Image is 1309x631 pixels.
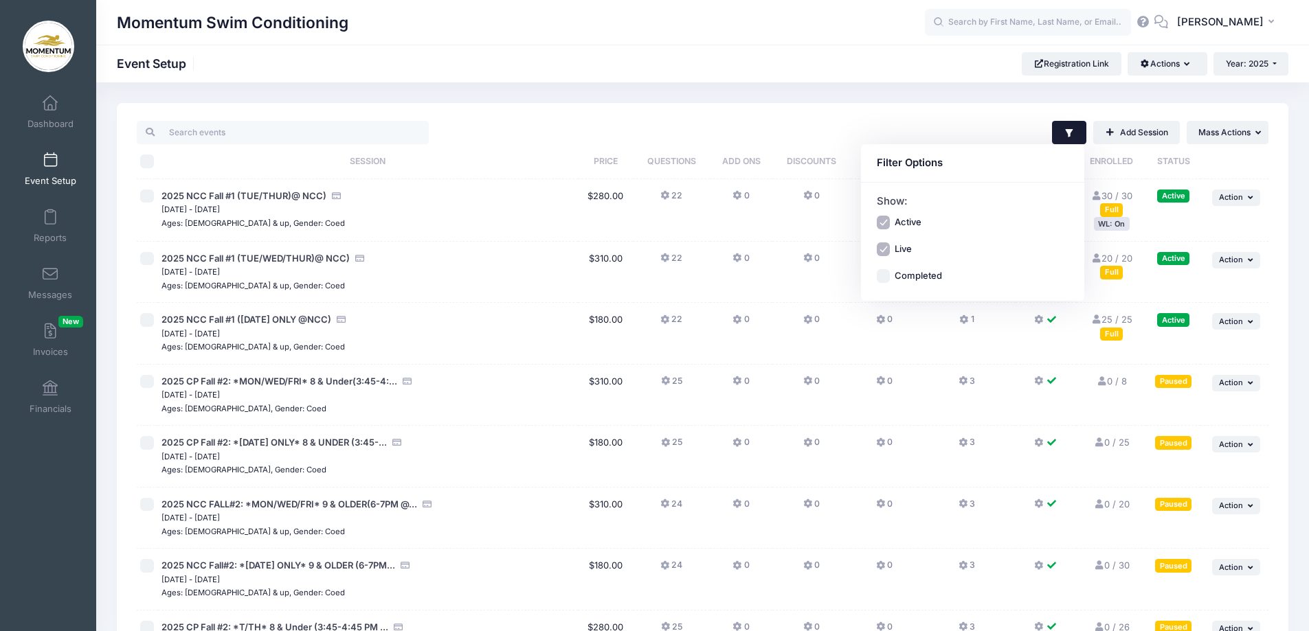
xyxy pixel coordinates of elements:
[161,560,395,571] span: 2025 NCC Fall#2: *[DATE] ONLY* 9 & OLDER (6-7PM...
[1219,192,1243,202] span: Action
[33,346,68,358] span: Invoices
[18,316,83,364] a: InvoicesNew
[578,487,634,549] td: $310.00
[1157,190,1189,203] div: Active
[1198,127,1251,137] span: Mass Actions
[803,190,820,209] button: 0
[161,390,220,400] small: [DATE] - [DATE]
[959,559,975,579] button: 3
[161,575,220,584] small: [DATE] - [DATE]
[392,438,403,447] i: Accepting Credit Card Payments
[803,436,820,456] button: 0
[895,269,942,283] label: Completed
[161,376,397,387] span: 2025 CP Fall #2: *MON/WED/FRI* 8 & Under(3:45-4:...
[1219,501,1243,510] span: Action
[1077,144,1146,179] th: Enrolled
[895,216,921,229] label: Active
[578,549,634,610] td: $180.00
[18,145,83,193] a: Event Setup
[803,559,820,579] button: 0
[161,437,387,448] span: 2025 CP Fall #2: *[DATE] ONLY* 8 & UNDER (3:45-...
[732,375,749,395] button: 0
[787,156,836,166] span: Discounts
[722,156,761,166] span: Add Ons
[732,190,749,209] button: 0
[578,144,634,179] th: Price
[660,313,682,333] button: 22
[1219,562,1243,572] span: Action
[1219,378,1243,387] span: Action
[876,559,893,579] button: 0
[876,436,893,456] button: 0
[1157,252,1189,265] div: Active
[1093,121,1180,144] a: Add Session
[1090,253,1132,277] a: 20 / 20 Full
[18,202,83,250] a: Reports
[732,252,749,272] button: 0
[876,498,893,518] button: 0
[959,313,974,333] button: 1
[1226,58,1268,69] span: Year: 2025
[161,267,220,277] small: [DATE] - [DATE]
[877,155,1069,170] div: Filter Options
[959,375,975,395] button: 3
[137,121,429,144] input: Search events
[161,314,331,325] span: 2025 NCC Fall #1 ([DATE] ONLY @NCC)
[1090,190,1132,215] a: 30 / 30 Full
[25,175,76,187] span: Event Setup
[660,498,682,518] button: 24
[1212,436,1260,452] button: Action
[1094,217,1130,230] div: WL: On
[661,436,682,456] button: 25
[1157,313,1189,326] div: Active
[661,375,682,395] button: 25
[161,498,417,509] span: 2025 NCC FALL#2: *MON/WED/FRI* 9 & OLDER(6-7PM @...
[732,313,749,333] button: 0
[1213,52,1288,76] button: Year: 2025
[1090,314,1132,339] a: 25 / 25 Full
[1212,190,1260,206] button: Action
[161,465,326,474] small: Ages: [DEMOGRAPHIC_DATA], Gender: Coed
[1155,436,1191,449] div: Paused
[895,242,912,256] label: Live
[161,253,350,264] span: 2025 NCC Fall #1 (TUE/WED/THUR)@ NCC)
[925,9,1131,36] input: Search by First Name, Last Name, or Email...
[633,144,710,179] th: Questions
[851,144,918,179] th: Coupons
[336,315,347,324] i: Accepting Credit Card Payments
[1212,252,1260,268] button: Action
[578,426,634,487] td: $180.00
[1212,375,1260,391] button: Action
[647,156,696,166] span: Questions
[1155,559,1191,572] div: Paused
[660,559,682,579] button: 24
[158,144,577,179] th: Session
[1100,328,1123,341] div: Full
[578,242,634,303] td: $310.00
[1155,498,1191,511] div: Paused
[1146,144,1200,179] th: Status
[400,561,411,570] i: Accepting Credit Card Payments
[23,21,74,72] img: Momentum Swim Conditioning
[732,436,749,456] button: 0
[710,144,772,179] th: Add Ons
[1177,14,1264,30] span: [PERSON_NAME]
[161,329,220,339] small: [DATE] - [DATE]
[1093,560,1130,571] a: 0 / 30
[161,527,345,536] small: Ages: [DEMOGRAPHIC_DATA] & up, Gender: Coed
[1100,266,1123,279] div: Full
[161,190,326,201] span: 2025 NCC Fall #1 (TUE/THUR)@ NCC)
[1168,7,1288,38] button: [PERSON_NAME]
[161,588,345,597] small: Ages: [DEMOGRAPHIC_DATA] & up, Gender: Coed
[578,303,634,365] td: $180.00
[161,342,345,352] small: Ages: [DEMOGRAPHIC_DATA] & up, Gender: Coed
[1219,439,1243,449] span: Action
[161,205,220,214] small: [DATE] - [DATE]
[355,254,366,263] i: Accepting Credit Card Payments
[578,365,634,426] td: $310.00
[1100,203,1123,216] div: Full
[1096,376,1127,387] a: 0 / 8
[30,403,71,415] span: Financials
[18,373,83,421] a: Financials
[1212,498,1260,514] button: Action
